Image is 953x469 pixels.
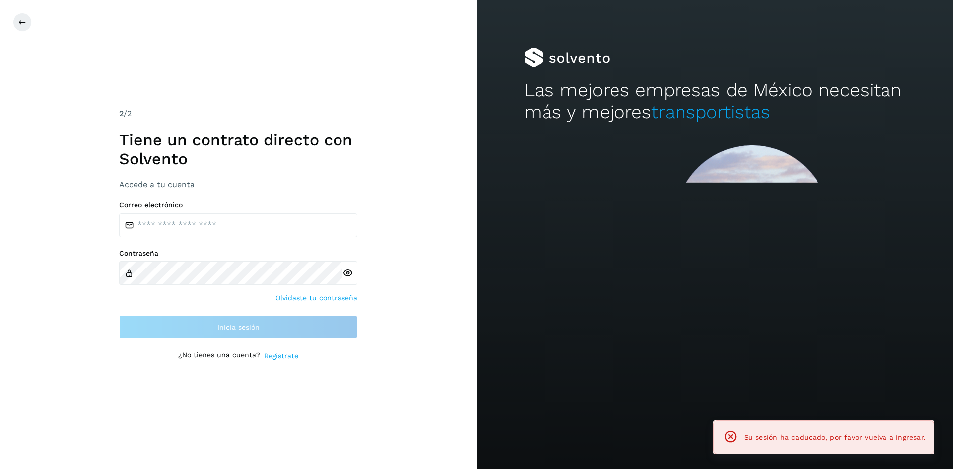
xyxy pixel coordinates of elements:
[651,101,770,123] span: transportistas
[119,315,357,339] button: Inicia sesión
[119,180,357,189] h3: Accede a tu cuenta
[744,433,926,441] span: Su sesión ha caducado, por favor vuelva a ingresar.
[119,108,357,120] div: /2
[119,109,124,118] span: 2
[275,293,357,303] a: Olvidaste tu contraseña
[119,249,357,258] label: Contraseña
[178,351,260,361] p: ¿No tienes una cuenta?
[524,79,905,124] h2: Las mejores empresas de México necesitan más y mejores
[217,324,260,331] span: Inicia sesión
[119,201,357,209] label: Correo electrónico
[119,131,357,169] h1: Tiene un contrato directo con Solvento
[264,351,298,361] a: Regístrate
